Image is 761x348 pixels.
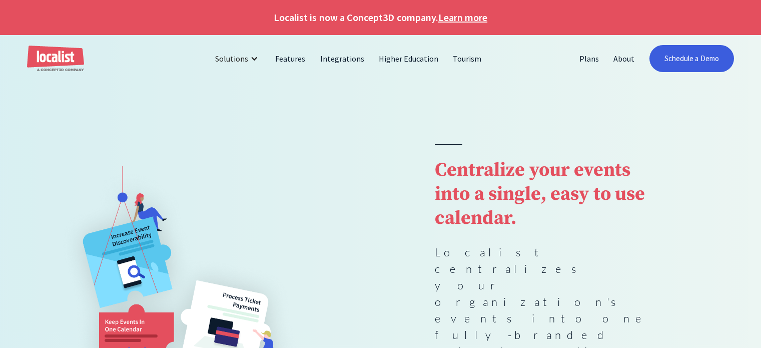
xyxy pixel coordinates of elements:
a: home [27,46,84,72]
div: Solutions [208,47,268,71]
a: Higher Education [372,47,446,71]
a: Features [268,47,313,71]
a: Plans [572,47,606,71]
div: Solutions [215,53,248,65]
a: About [606,47,642,71]
a: Integrations [313,47,372,71]
a: Schedule a Demo [649,45,734,72]
a: Tourism [446,47,489,71]
strong: Centralize your events into a single, easy to use calendar. [435,158,645,230]
a: Learn more [438,10,487,25]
